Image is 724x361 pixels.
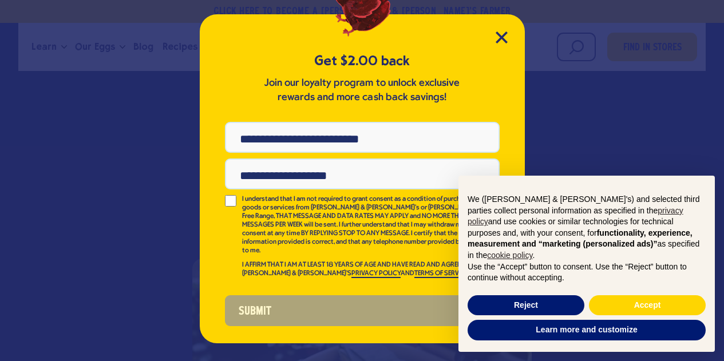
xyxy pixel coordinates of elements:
input: I understand that I am not required to grant consent as a condition of purchasing goods or servic... [225,195,236,207]
a: PRIVACY POLICY [351,270,401,278]
a: TERMS OF SERVICE. [414,270,469,278]
h5: Get $2.00 back [225,51,500,70]
p: We ([PERSON_NAME] & [PERSON_NAME]'s) and selected third parties collect personal information as s... [468,194,706,261]
button: Accept [589,295,706,316]
p: I understand that I am not required to grant consent as a condition of purchasing goods or servic... [242,195,484,255]
p: Use the “Accept” button to consent. Use the “Reject” button to continue without accepting. [468,261,706,284]
button: Reject [468,295,584,316]
p: I AFFIRM THAT I AM AT LEAST 18 YEARS OF AGE AND HAVE READ AND AGREE TO [PERSON_NAME] & [PERSON_NA... [242,261,484,278]
button: Submit [225,295,500,326]
p: Join our loyalty program to unlock exclusive rewards and more cash back savings! [262,76,462,105]
a: cookie policy [487,251,532,260]
button: Close Modal [496,31,508,43]
button: Learn more and customize [468,320,706,340]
